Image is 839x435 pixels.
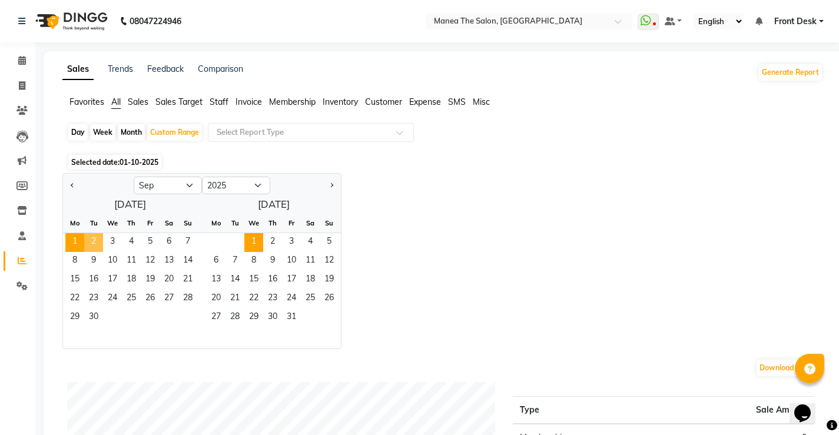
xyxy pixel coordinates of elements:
span: All [111,97,121,107]
th: Sale Amount [664,397,814,424]
div: Friday, September 19, 2025 [141,271,160,290]
div: Thursday, September 11, 2025 [122,252,141,271]
span: 23 [263,290,282,308]
span: 17 [282,271,301,290]
span: 17 [103,271,122,290]
div: Wednesday, October 1, 2025 [244,233,263,252]
span: 10 [282,252,301,271]
span: 30 [84,308,103,327]
div: Friday, October 24, 2025 [282,290,301,308]
div: Wednesday, September 3, 2025 [103,233,122,252]
div: Saturday, September 13, 2025 [160,252,178,271]
span: 7 [178,233,197,252]
span: 15 [65,271,84,290]
div: Sa [301,214,320,233]
span: 01-10-2025 [120,158,158,167]
span: 26 [320,290,339,308]
span: 11 [122,252,141,271]
span: 4 [301,233,320,252]
div: Saturday, September 6, 2025 [160,233,178,252]
div: Thursday, October 23, 2025 [263,290,282,308]
span: Customer [365,97,402,107]
b: 08047224946 [130,5,181,38]
span: 29 [65,308,84,327]
div: Monday, October 6, 2025 [207,252,225,271]
div: Sunday, October 26, 2025 [320,290,339,308]
th: Type [513,397,663,424]
span: Staff [210,97,228,107]
span: 10 [103,252,122,271]
span: 11 [301,252,320,271]
div: Wednesday, September 17, 2025 [103,271,122,290]
span: 25 [301,290,320,308]
div: Sa [160,214,178,233]
div: Th [263,214,282,233]
a: Sales [62,59,94,80]
div: Wednesday, October 15, 2025 [244,271,263,290]
span: 25 [122,290,141,308]
img: logo [30,5,111,38]
span: Misc [473,97,490,107]
span: Favorites [69,97,104,107]
div: Friday, September 26, 2025 [141,290,160,308]
span: 12 [141,252,160,271]
span: 22 [244,290,263,308]
div: Sunday, October 19, 2025 [320,271,339,290]
div: Saturday, September 27, 2025 [160,290,178,308]
span: 6 [160,233,178,252]
div: Saturday, October 11, 2025 [301,252,320,271]
span: 8 [65,252,84,271]
div: Tuesday, September 2, 2025 [84,233,103,252]
span: 18 [122,271,141,290]
div: Tuesday, September 23, 2025 [84,290,103,308]
span: 5 [320,233,339,252]
div: Wednesday, September 10, 2025 [103,252,122,271]
span: 8 [244,252,263,271]
span: SMS [448,97,466,107]
span: 15 [244,271,263,290]
div: Thursday, October 16, 2025 [263,271,282,290]
div: Su [178,214,197,233]
span: 18 [301,271,320,290]
span: 13 [160,252,178,271]
div: Mo [65,214,84,233]
div: Friday, October 10, 2025 [282,252,301,271]
div: Tuesday, October 7, 2025 [225,252,244,271]
span: 4 [122,233,141,252]
span: 23 [84,290,103,308]
span: 16 [263,271,282,290]
div: Tuesday, September 9, 2025 [84,252,103,271]
div: Month [118,124,145,141]
select: Select year [202,177,270,194]
span: 20 [160,271,178,290]
span: 5 [141,233,160,252]
span: 29 [244,308,263,327]
div: Fr [282,214,301,233]
span: 21 [178,271,197,290]
div: Wednesday, October 29, 2025 [244,308,263,327]
button: Generate Report [759,64,822,81]
span: 9 [263,252,282,271]
span: 6 [207,252,225,271]
div: Monday, September 15, 2025 [65,271,84,290]
span: Inventory [323,97,358,107]
div: Monday, October 27, 2025 [207,308,225,327]
a: Feedback [147,64,184,74]
a: Comparison [198,64,243,74]
div: Saturday, October 18, 2025 [301,271,320,290]
div: Friday, October 3, 2025 [282,233,301,252]
span: 14 [225,271,244,290]
div: Custom Range [147,124,202,141]
span: 19 [141,271,160,290]
span: 24 [282,290,301,308]
div: Thursday, September 4, 2025 [122,233,141,252]
span: Selected date: [68,155,161,170]
span: 1 [244,233,263,252]
div: Monday, September 8, 2025 [65,252,84,271]
div: Saturday, October 4, 2025 [301,233,320,252]
span: 21 [225,290,244,308]
div: Thursday, September 18, 2025 [122,271,141,290]
div: Day [68,124,88,141]
div: Monday, September 1, 2025 [65,233,84,252]
button: Download PDF [757,360,813,376]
